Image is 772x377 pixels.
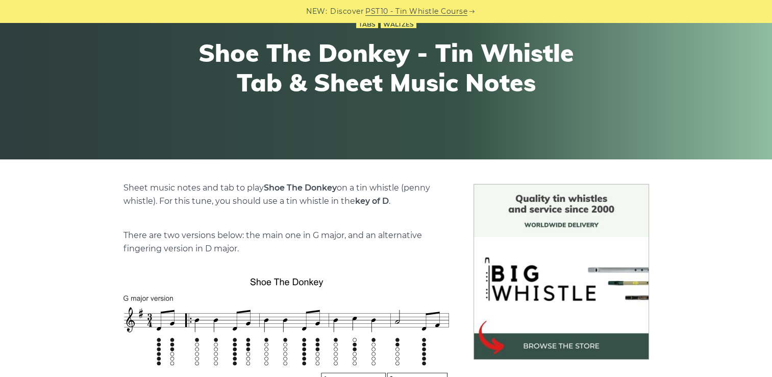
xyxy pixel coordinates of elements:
h1: Shoe The Donkey - Tin Whistle Tab & Sheet Music Notes [198,38,574,97]
p: Sheet music notes and tab to play on a tin whistle (penny whistle). For this tune, you should use... [123,181,449,208]
span: Discover [330,6,364,17]
a: Tabs [356,20,378,29]
span: NEW: [306,6,327,17]
a: Waltzes [381,20,416,29]
a: PST10 - Tin Whistle Course [365,6,467,17]
strong: Shoe The Donkey [264,183,337,193]
strong: key of D [355,196,389,206]
img: BigWhistle Tin Whistle Store [474,184,649,360]
p: There are two versions below: the main one in G major, and an alternative fingering version in D ... [123,229,449,255]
